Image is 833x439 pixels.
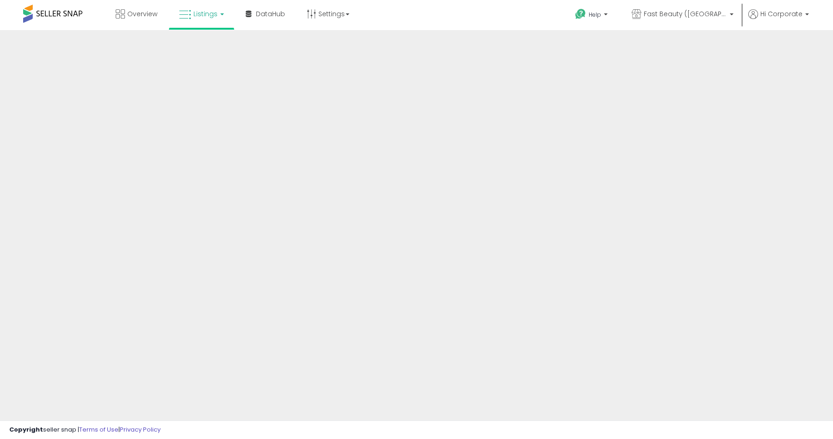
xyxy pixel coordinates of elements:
span: Help [589,11,601,19]
i: Get Help [575,8,586,20]
span: Fast Beauty ([GEOGRAPHIC_DATA]) [644,9,727,19]
a: Help [568,1,617,30]
span: Overview [127,9,157,19]
a: Hi Corporate [748,9,809,30]
span: Hi Corporate [760,9,802,19]
span: DataHub [256,9,285,19]
span: Listings [193,9,218,19]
